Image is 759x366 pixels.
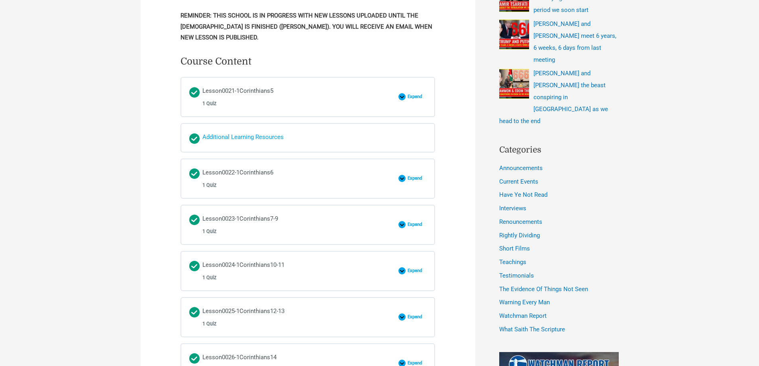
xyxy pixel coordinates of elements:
a: Completed Lesson0021-1Corinthians5 1 Quiz [189,86,394,108]
h2: Course Content [180,55,251,68]
button: Expand [398,175,427,182]
button: Expand [398,267,427,274]
div: Lesson0025-1Corinthians12-13 [202,306,284,329]
span: Expand [406,176,427,181]
a: [PERSON_NAME] and [PERSON_NAME] meet 6 years, 6 weeks, 6 days from last meeting [533,20,616,63]
div: Completed [189,215,200,225]
a: Announcements [499,164,543,172]
a: Warning Every Man [499,299,550,306]
a: The Evidence Of Things Not Seen [499,286,588,293]
button: Expand [398,313,427,321]
a: Have Ye Not Read [499,191,547,198]
div: Completed [189,168,200,179]
button: Expand [398,221,427,228]
a: Watchman Report [499,312,547,319]
span: 1 Quiz [202,275,216,280]
div: Lesson0022-1Corinthians6 [202,167,273,190]
button: Expand [398,93,427,100]
a: Completed Lesson0025-1Corinthians12-13 1 Quiz [189,306,394,329]
span: Expand [406,268,427,274]
span: 1 Quiz [202,321,216,327]
a: Completed Additional Learning Resources [189,132,427,144]
div: Completed [189,87,200,98]
div: Completed [189,133,200,144]
span: 1 Quiz [202,101,216,106]
a: Current Events [499,178,538,185]
span: Expand [406,94,427,100]
div: Completed [189,353,200,364]
div: Completed [189,307,200,317]
a: Completed Lesson0023-1Corinthians7-9 1 Quiz [189,213,394,236]
h2: Categories [499,144,619,157]
a: What Saith The Scripture [499,326,565,333]
a: [PERSON_NAME] and [PERSON_NAME] the beast conspiring in [GEOGRAPHIC_DATA] as we head to the end [499,70,608,125]
span: Expand [406,314,427,320]
span: Expand [406,222,427,227]
div: Additional Learning Resources [202,132,284,144]
a: Rightly Dividing [499,232,540,239]
a: Interviews [499,205,526,212]
a: Renouncements [499,218,542,225]
div: Lesson0023-1Corinthians7-9 [202,213,278,236]
span: 1 Quiz [202,182,216,188]
span: Expand [406,360,427,366]
a: Testimonials [499,272,534,279]
span: 1 Quiz [202,229,216,234]
a: Completed Lesson0024-1Corinthians10-11 1 Quiz [189,260,394,282]
div: Completed [189,261,200,271]
a: Teachings [499,258,526,266]
strong: REMINDER: THIS SCHOOL IS IN PROGRESS WITH NEW LESSONS UPLOADED UNTIL THE [DEMOGRAPHIC_DATA] IS FI... [180,12,432,41]
div: Lesson0024-1Corinthians10-11 [202,260,284,282]
a: Completed Lesson0022-1Corinthians6 1 Quiz [189,167,394,190]
nav: Categories [499,162,619,335]
div: Lesson0021-1Corinthians5 [202,86,273,108]
a: Short Films [499,245,530,252]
